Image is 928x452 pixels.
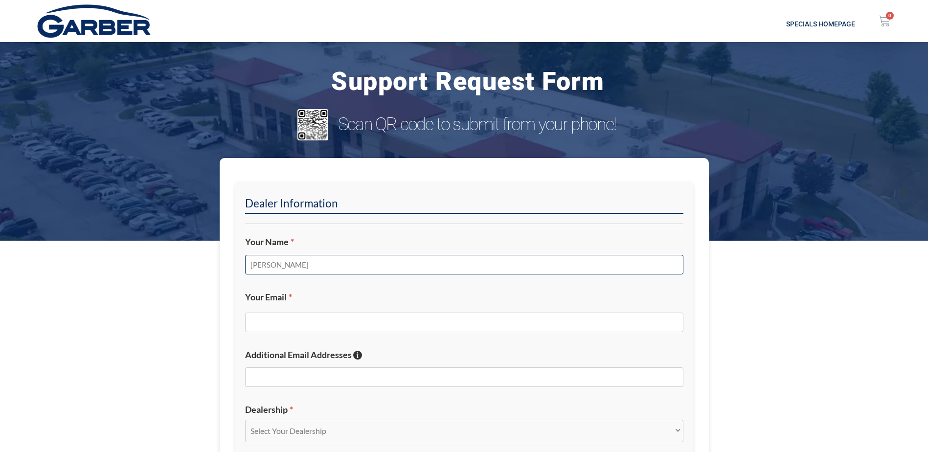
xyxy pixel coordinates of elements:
[245,292,683,303] label: Your Email
[239,21,855,27] h2: Specials Homepage
[245,236,683,248] label: Your Name
[245,349,352,360] span: Additional Email Addresses
[245,404,683,415] label: Dealership
[245,196,683,214] h2: Dealer Information
[338,114,638,135] h3: Scan QR code to submit from your phone!
[73,64,862,100] h3: Support Request Form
